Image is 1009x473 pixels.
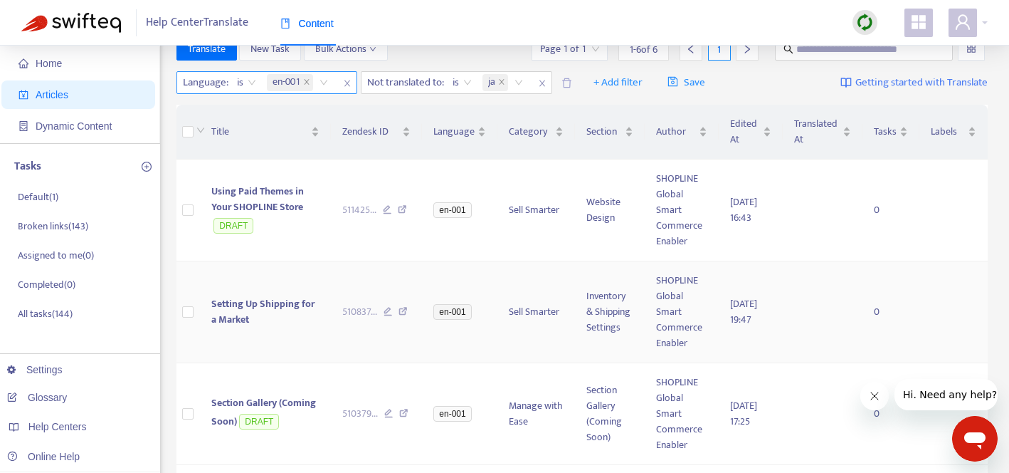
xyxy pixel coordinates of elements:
th: Tasks [862,105,919,160]
span: [DATE] 17:25 [730,397,757,430]
button: New Task [239,38,301,61]
button: + Add filter [583,71,653,94]
span: search [783,44,793,54]
th: Section [575,105,645,160]
span: Help Center Translate [146,9,248,36]
span: Section [586,124,622,140]
p: Assigned to me ( 0 ) [18,248,94,263]
th: Language [422,105,497,160]
span: user [954,14,971,31]
td: Inventory & Shipping Settings [575,261,645,363]
span: delete [561,78,572,88]
span: ja [488,74,495,91]
span: close [303,78,310,87]
img: Swifteq [21,13,121,33]
span: Translate [188,41,226,57]
span: home [19,58,28,68]
iframe: メッセージを閉じる [860,382,889,410]
p: All tasks ( 144 ) [18,306,73,321]
span: close [338,75,356,92]
td: SHOPLINE Global Smart Commerce Enabler [645,261,719,363]
span: close [498,78,505,87]
td: 0 [862,363,919,465]
span: 511425 ... [342,202,376,218]
a: Getting started with Translate [840,71,988,94]
span: Articles [36,89,68,100]
span: en-001 [273,74,300,91]
th: Zendesk ID [331,105,423,160]
span: account-book [19,90,28,100]
span: Author [656,124,696,140]
td: Website Design [575,160,645,261]
th: Author [645,105,719,160]
iframe: 会社からのメッセージ [894,379,998,410]
span: 510837 ... [342,304,377,320]
span: Language : [177,72,231,93]
p: Broken links ( 143 ) [18,219,88,234]
span: is [453,72,472,93]
td: Sell Smarter [497,261,574,363]
img: image-link [840,77,852,88]
td: Manage with Ease [497,363,574,465]
span: book [280,19,290,28]
span: Dynamic Content [36,120,112,132]
span: Title [211,124,308,140]
th: Translated At [783,105,862,160]
span: right [742,44,752,54]
td: Section Gallery (Coming Soon) [575,363,645,465]
p: Completed ( 0 ) [18,277,75,292]
span: Setting Up Shipping for a Market [211,296,315,328]
span: is [237,72,256,93]
span: Section Gallery (Coming Soon) [211,395,316,430]
span: Zendesk ID [342,124,400,140]
img: sync.dc5367851b00ba804db3.png [856,14,874,31]
span: appstore [910,14,927,31]
span: [DATE] 19:47 [730,296,757,328]
span: en-001 [267,74,313,91]
span: Tasks [874,124,897,140]
span: Language [433,124,475,140]
span: container [19,121,28,131]
span: Help Centers [28,421,87,432]
span: en-001 [433,304,471,320]
td: SHOPLINE Global Smart Commerce Enabler [645,363,719,465]
span: Translated At [794,116,840,147]
p: Tasks [14,158,41,175]
th: Category [497,105,574,160]
span: DRAFT [239,414,279,430]
span: Home [36,58,62,69]
span: plus-circle [142,162,152,172]
td: SHOPLINE Global Smart Commerce Enabler [645,160,719,261]
td: Sell Smarter [497,160,574,261]
span: en-001 [433,202,471,218]
span: down [369,46,376,53]
th: Labels [919,105,988,160]
a: Settings [7,364,63,375]
span: ja [482,74,508,91]
a: Glossary [7,392,67,403]
span: Save [667,74,705,91]
span: Content [280,18,334,29]
th: Title [200,105,331,160]
a: Online Help [7,451,80,462]
span: Labels [931,124,965,140]
span: + Add filter [593,74,643,91]
iframe: メッセージングウィンドウを開くボタン [952,416,998,462]
span: Category [509,124,551,140]
button: saveSave [657,71,716,94]
th: Edited At [719,105,783,160]
span: Edited At [730,116,760,147]
span: down [196,126,205,135]
span: left [686,44,696,54]
div: 1 [708,38,731,61]
span: [DATE] 16:43 [730,194,757,226]
span: Getting started with Translate [855,75,988,91]
td: 0 [862,261,919,363]
span: en-001 [433,406,471,422]
span: save [667,76,678,87]
button: Translate [176,38,237,61]
span: Using Paid Themes in Your SHOPLINE Store [211,183,304,215]
span: Not translated to : [361,72,446,93]
span: New Task [250,41,290,57]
